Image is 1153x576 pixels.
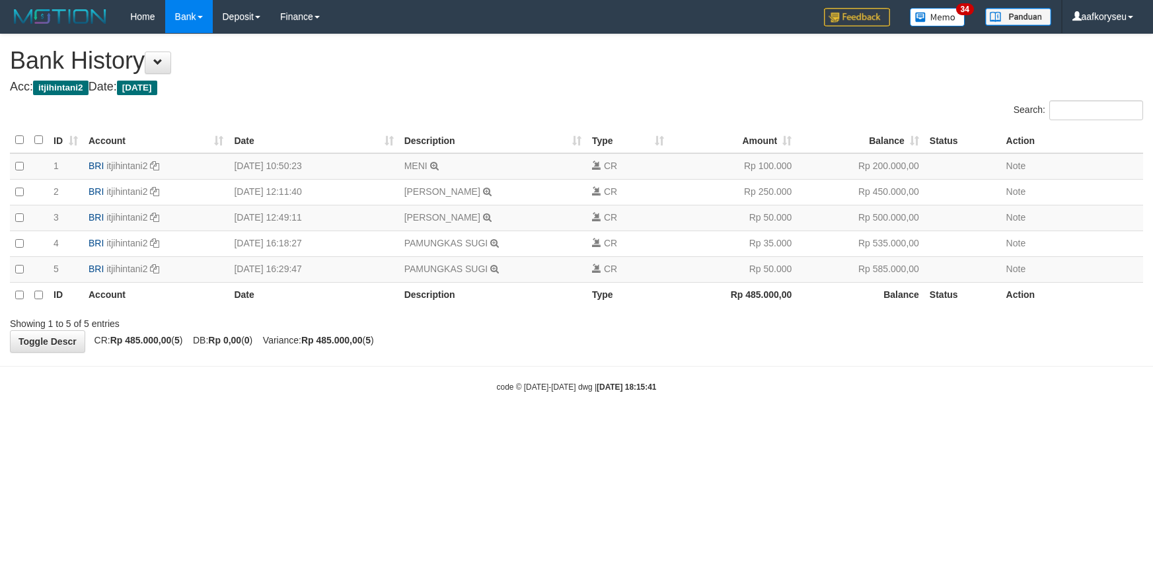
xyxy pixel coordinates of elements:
[604,161,617,171] span: CR
[604,238,617,248] span: CR
[1006,238,1026,248] a: Note
[10,7,110,26] img: MOTION_logo.png
[48,282,83,308] th: ID
[669,179,798,205] td: Rp 250.000
[587,282,669,308] th: Type
[1006,186,1026,197] a: Note
[229,256,398,282] td: [DATE] 16:29:47
[604,264,617,274] span: CR
[669,231,798,256] td: Rp 35.000
[229,153,398,180] td: [DATE] 10:50:23
[669,127,798,153] th: Amount: activate to sort column ascending
[10,48,1143,74] h1: Bank History
[797,231,924,256] td: Rp 535.000,00
[956,3,974,15] span: 34
[669,153,798,180] td: Rp 100.000
[229,282,398,308] th: Date
[229,205,398,231] td: [DATE] 12:49:11
[10,81,1143,94] h4: Acc: Date:
[1049,100,1143,120] input: Search:
[924,282,1001,308] th: Status
[110,335,172,345] strong: Rp 485.000,00
[33,81,89,95] span: itjihintani2
[48,127,83,153] th: ID: activate to sort column ascending
[54,186,59,197] span: 2
[597,382,656,392] strong: [DATE] 18:15:41
[54,264,59,274] span: 5
[54,238,59,248] span: 4
[106,238,147,248] a: itjihintani2
[1001,127,1143,153] th: Action
[89,212,104,223] span: BRI
[669,256,798,282] td: Rp 50.000
[89,186,104,197] span: BRI
[229,179,398,205] td: [DATE] 12:11:40
[404,186,480,197] a: [PERSON_NAME]
[88,335,374,345] span: CR: ( ) DB: ( ) Variance: ( )
[985,8,1051,26] img: panduan.png
[604,186,617,197] span: CR
[89,264,104,274] span: BRI
[399,127,587,153] th: Description: activate to sort column ascending
[229,231,398,256] td: [DATE] 16:18:27
[1006,212,1026,223] a: Note
[797,282,924,308] th: Balance
[731,289,792,300] strong: Rp 485.000,00
[83,127,229,153] th: Account: activate to sort column ascending
[404,212,480,223] a: [PERSON_NAME]
[150,264,159,274] a: Copy itjihintani2 to clipboard
[10,312,470,330] div: Showing 1 to 5 of 5 entries
[797,256,924,282] td: Rp 585.000,00
[399,282,587,308] th: Description
[150,186,159,197] a: Copy itjihintani2 to clipboard
[54,212,59,223] span: 3
[106,212,147,223] a: itjihintani2
[106,186,147,197] a: itjihintani2
[824,8,890,26] img: Feedback.jpg
[604,212,617,223] span: CR
[797,179,924,205] td: Rp 450.000,00
[150,161,159,171] a: Copy itjihintani2 to clipboard
[54,161,59,171] span: 1
[497,382,657,392] small: code © [DATE]-[DATE] dwg |
[89,161,104,171] span: BRI
[106,161,147,171] a: itjihintani2
[301,335,363,345] strong: Rp 485.000,00
[174,335,180,345] strong: 5
[669,205,798,231] td: Rp 50.000
[797,127,924,153] th: Balance: activate to sort column ascending
[1014,100,1143,120] label: Search:
[208,335,241,345] strong: Rp 0,00
[89,238,104,248] span: BRI
[229,127,398,153] th: Date: activate to sort column ascending
[587,127,669,153] th: Type: activate to sort column ascending
[150,212,159,223] a: Copy itjihintani2 to clipboard
[797,153,924,180] td: Rp 200.000,00
[404,264,488,274] a: PAMUNGKAS SUGI
[244,335,250,345] strong: 0
[365,335,371,345] strong: 5
[404,238,488,248] a: PAMUNGKAS SUGI
[924,127,1001,153] th: Status
[1001,282,1143,308] th: Action
[910,8,965,26] img: Button%20Memo.svg
[797,205,924,231] td: Rp 500.000,00
[117,81,157,95] span: [DATE]
[150,238,159,248] a: Copy itjihintani2 to clipboard
[10,330,85,353] a: Toggle Descr
[404,161,428,171] a: MENI
[1006,161,1026,171] a: Note
[106,264,147,274] a: itjihintani2
[83,282,229,308] th: Account
[1006,264,1026,274] a: Note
